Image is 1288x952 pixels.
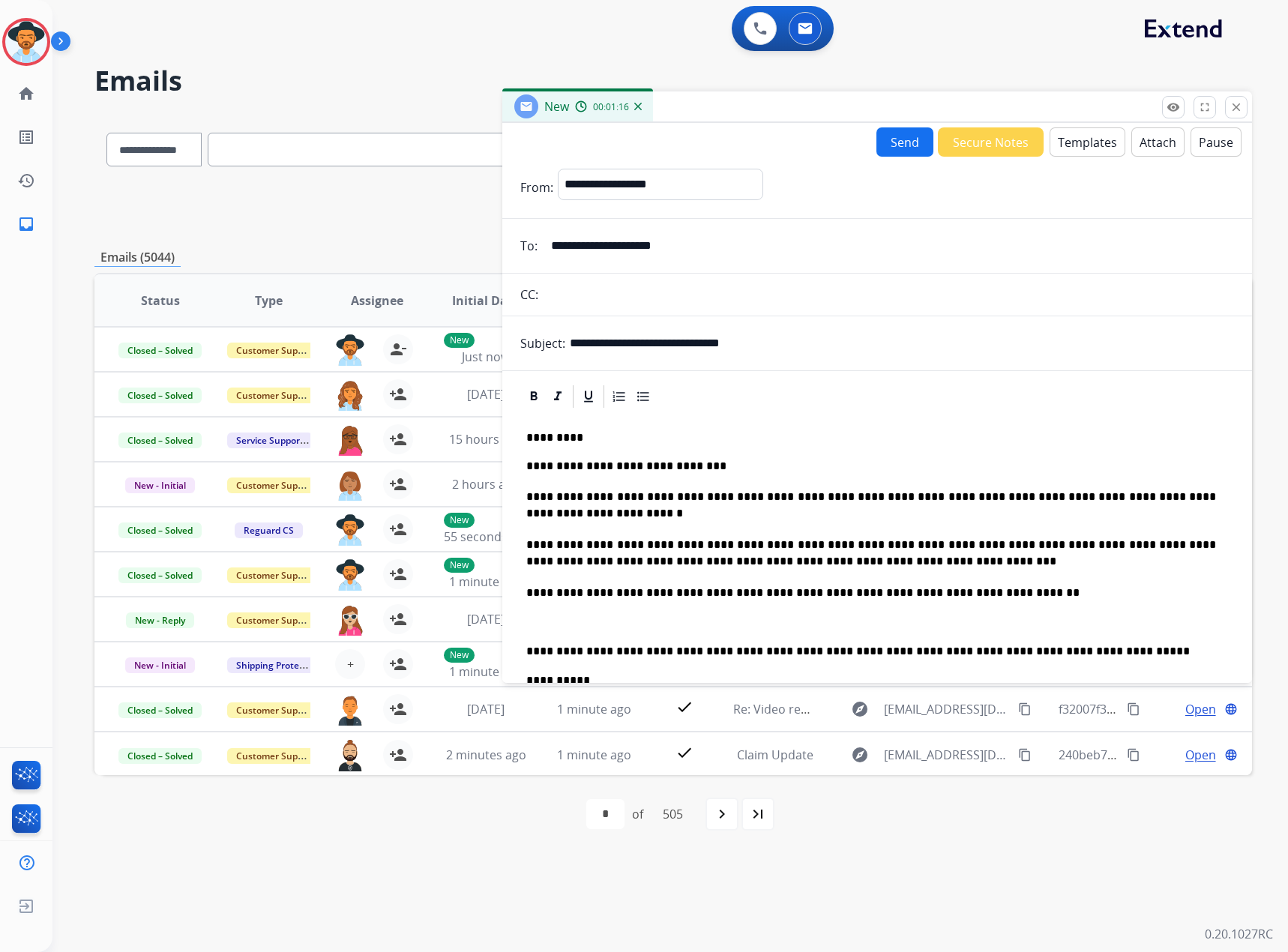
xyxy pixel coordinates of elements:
[1059,701,1282,717] span: f32007f3-8669-4886-888b-eb848fa64930
[452,292,520,310] span: Initial Date
[1127,702,1140,716] mat-icon: content_copy
[118,567,202,583] span: Closed – Solved
[467,701,505,717] span: [DATE]
[389,565,407,583] mat-icon: person_add
[347,655,354,673] span: +
[389,700,407,718] mat-icon: person_add
[851,700,869,718] mat-icon: explore
[733,701,971,717] span: Re: Video requested for your Extend claim
[851,746,869,764] mat-icon: explore
[335,604,365,636] img: agent-avatar
[632,805,643,823] div: of
[227,477,325,493] span: Customer Support
[389,655,407,673] mat-icon: person_add
[1185,746,1216,764] span: Open
[126,612,194,628] span: New - Reply
[335,424,365,456] img: agent-avatar
[94,66,1252,96] h2: Emails
[938,127,1044,157] button: Secure Notes
[94,248,181,267] p: Emails (5044)
[467,611,505,627] span: [DATE]
[227,388,325,403] span: Customer Support
[1205,925,1273,943] p: 0.20.1027RC
[1230,100,1243,114] mat-icon: close
[335,379,365,411] img: agent-avatar
[255,292,283,310] span: Type
[449,573,523,590] span: 1 minute ago
[227,343,325,358] span: Customer Support
[389,430,407,448] mat-icon: person_add
[547,385,569,408] div: Italic
[118,702,202,718] span: Closed – Solved
[452,476,520,492] span: 2 hours ago
[462,349,510,365] span: Just now
[608,385,631,408] div: Ordered List
[1050,127,1125,157] button: Templates
[227,433,313,448] span: Service Support
[737,747,813,763] span: Claim Update
[520,334,565,352] p: Subject:
[118,522,202,538] span: Closed – Solved
[876,127,933,157] button: Send
[557,701,631,717] span: 1 minute ago
[523,385,545,408] div: Bold
[389,340,407,358] mat-icon: person_remove
[227,702,325,718] span: Customer Support
[675,744,693,762] mat-icon: check
[444,648,475,663] p: New
[1191,127,1242,157] button: Pause
[1127,748,1140,762] mat-icon: content_copy
[389,520,407,538] mat-icon: person_add
[235,522,303,538] span: Reguard CS
[335,694,365,726] img: agent-avatar
[17,128,35,146] mat-icon: list_alt
[389,610,407,628] mat-icon: person_add
[118,388,202,403] span: Closed – Solved
[444,528,532,545] span: 55 seconds ago
[118,343,202,358] span: Closed – Solved
[118,433,202,448] span: Closed – Solved
[577,385,600,408] div: Underline
[1224,702,1238,716] mat-icon: language
[125,657,195,673] span: New - Initial
[544,98,569,115] span: New
[1224,748,1238,762] mat-icon: language
[884,700,1011,718] span: [EMAIL_ADDRESS][DOMAIN_NAME]
[449,431,523,448] span: 15 hours ago
[444,333,475,348] p: New
[5,21,47,63] img: avatar
[593,101,629,113] span: 00:01:16
[17,85,35,103] mat-icon: home
[520,286,538,304] p: CC:
[1198,100,1212,114] mat-icon: fullscreen
[17,215,35,233] mat-icon: inbox
[227,567,325,583] span: Customer Support
[449,663,523,680] span: 1 minute ago
[389,385,407,403] mat-icon: person_add
[520,237,538,255] p: To:
[884,746,1011,764] span: [EMAIL_ADDRESS][DOMAIN_NAME]
[227,748,325,764] span: Customer Support
[1018,748,1032,762] mat-icon: content_copy
[446,747,526,763] span: 2 minutes ago
[227,657,330,673] span: Shipping Protection
[1185,700,1216,718] span: Open
[335,740,365,771] img: agent-avatar
[389,746,407,764] mat-icon: person_add
[467,386,505,403] span: [DATE]
[651,799,695,829] div: 505
[335,514,365,546] img: agent-avatar
[389,475,407,493] mat-icon: person_add
[335,334,365,366] img: agent-avatar
[675,698,693,716] mat-icon: check
[444,513,475,528] p: New
[335,649,365,679] button: +
[351,292,403,310] span: Assignee
[17,172,35,190] mat-icon: history
[227,612,325,628] span: Customer Support
[444,558,475,573] p: New
[520,178,553,196] p: From:
[557,747,631,763] span: 1 minute ago
[141,292,180,310] span: Status
[335,559,365,591] img: agent-avatar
